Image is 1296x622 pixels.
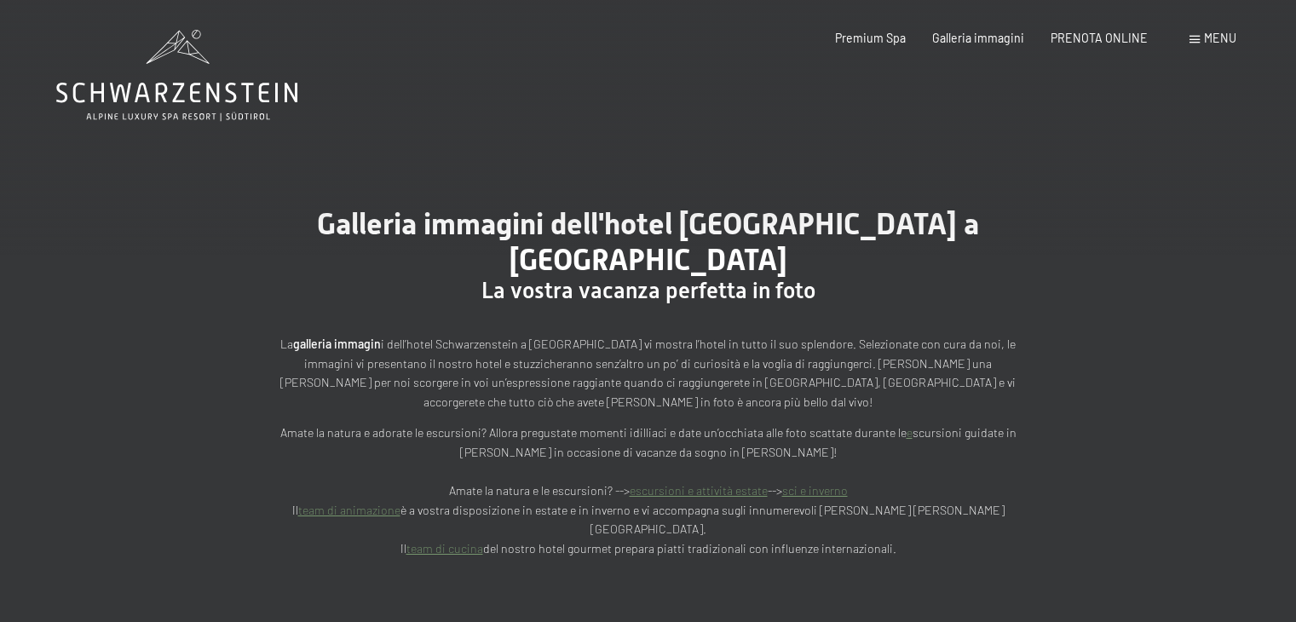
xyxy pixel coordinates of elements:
a: Galleria immagini [932,31,1024,45]
a: PRENOTA ONLINE [1051,31,1148,45]
span: Galleria immagini dell'hotel [GEOGRAPHIC_DATA] a [GEOGRAPHIC_DATA] [317,206,979,277]
a: Premium Spa [835,31,906,45]
strong: galleria immagin [293,337,381,351]
span: La vostra vacanza perfetta in foto [481,278,815,303]
p: La i dell’hotel Schwarzenstein a [GEOGRAPHIC_DATA] vi mostra l’hotel in tutto il suo splendore. S... [274,335,1023,412]
span: Menu [1204,31,1236,45]
p: Amate la natura e adorate le escursioni? Allora pregustate momenti idilliaci e date un’occhiata a... [274,423,1023,558]
a: e [907,425,913,440]
a: sci e inverno [782,483,848,498]
a: escursioni e attività estate [630,483,768,498]
a: team di cucina [406,541,483,556]
a: team di animazione [298,503,400,517]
